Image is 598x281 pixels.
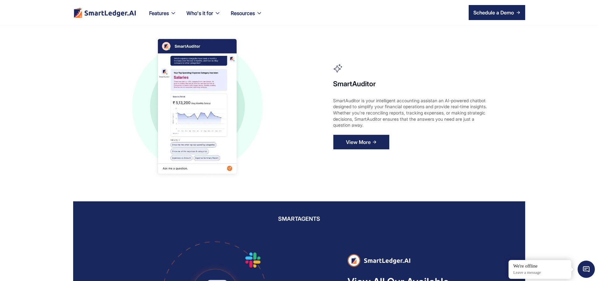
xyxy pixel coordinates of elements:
[588,153,593,194] div: Demo & Free Trial
[578,261,595,278] span: Chat Widget
[144,9,181,25] div: Features
[333,98,490,128] div: SmartAuditor is your intelligent accounting assistan an AI-powered chatbot designed to simplify y...
[373,140,376,144] img: Arrow Right Blue
[333,64,342,73] img: auditor icon
[181,9,226,25] div: Who's it for
[346,137,371,147] div: View More
[333,135,390,150] a: View More
[513,270,567,275] p: Leave a message
[469,5,525,20] a: Schedule a Demo
[513,263,567,269] div: We're offline
[240,247,265,272] img: slack
[73,8,137,18] a: home
[149,9,169,18] div: Features
[137,30,258,183] img: SmartAuditor
[333,79,490,88] h4: SmartAuditor
[516,11,520,14] img: arrow right icon
[347,251,411,270] img: logo
[231,9,255,18] div: Resources
[278,214,320,224] div: smartagents
[473,9,514,16] div: Schedule a Demo
[226,9,267,25] div: Resources
[186,9,213,18] div: Who's it for
[73,8,137,18] img: footer logo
